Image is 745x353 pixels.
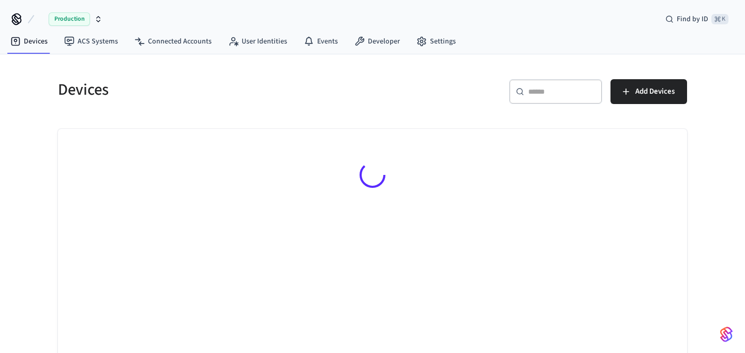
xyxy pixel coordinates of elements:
h5: Devices [58,79,366,100]
span: Find by ID [677,14,708,24]
a: Devices [2,32,56,51]
a: ACS Systems [56,32,126,51]
span: Production [49,12,90,26]
span: ⌘ K [711,14,728,24]
div: Find by ID⌘ K [657,10,737,28]
a: Settings [408,32,464,51]
button: Add Devices [610,79,687,104]
a: User Identities [220,32,295,51]
a: Connected Accounts [126,32,220,51]
a: Developer [346,32,408,51]
img: SeamLogoGradient.69752ec5.svg [720,326,733,343]
span: Add Devices [635,85,675,98]
a: Events [295,32,346,51]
